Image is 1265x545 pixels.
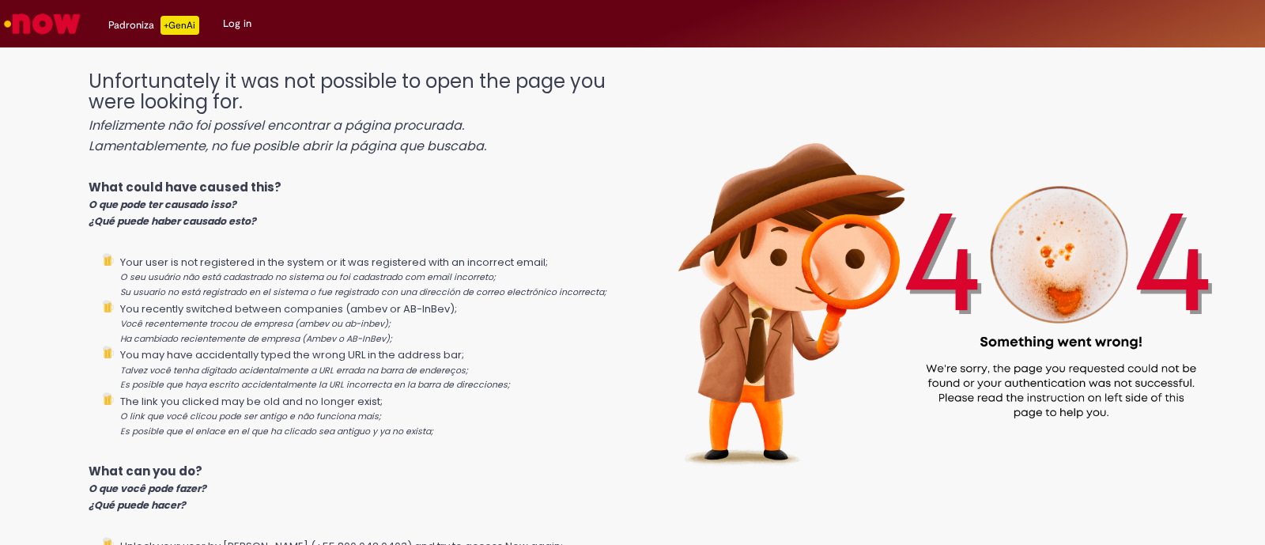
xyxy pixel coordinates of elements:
[89,463,618,513] p: What can you do?
[120,392,618,439] li: The link you clicked may be old and no longer exist;
[120,411,381,422] i: O link que você clicou pode ser antigo e não funciona mais;
[120,346,618,392] li: You may have accidentally typed the wrong URL in the address bar;
[120,365,468,377] i: Talvez você tenha digitado acidentalmente a URL errada na barra de endereços;
[120,318,391,330] i: Você recentemente trocou de empresa (ambev ou ab-inbev);
[618,55,1265,507] img: 404_ambev_new.png
[89,498,186,512] i: ¿Qué puede hacer?
[89,116,464,134] i: Infelizmente não foi possível encontrar a página procurada.
[120,253,618,300] li: Your user is not registered in the system or it was registered with an incorrect email;
[120,271,496,283] i: O seu usuário não está cadastrado no sistema ou foi cadastrado com email incorreto;
[89,198,236,211] i: O que pode ter causado isso?
[120,286,606,298] i: Su usuario no está registrado en el sistema o fue registrado con una dirección de correo electrón...
[160,16,199,35] p: +GenAi
[120,426,433,437] i: Es posible que el enlace en el que ha clicado sea antiguo y ya no exista;
[89,137,486,155] i: Lamentablemente, no fue posible abrir la página que buscaba.
[89,482,206,495] i: O que você pode fazer?
[89,179,618,229] p: What could have caused this?
[120,379,510,391] i: Es posible que haya escrito accidentalmente la URL incorrecta en la barra de direcciones;
[120,300,618,346] li: You recently switched between companies (ambev or AB-InBev);
[2,8,83,40] img: ServiceNow
[120,333,392,345] i: Ha cambiado recientemente de empresa (Ambev o AB-InBev);
[89,71,618,155] h1: Unfortunately it was not possible to open the page you were looking for.
[89,214,256,228] i: ¿Qué puede haber causado esto?
[108,16,199,35] div: Padroniza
